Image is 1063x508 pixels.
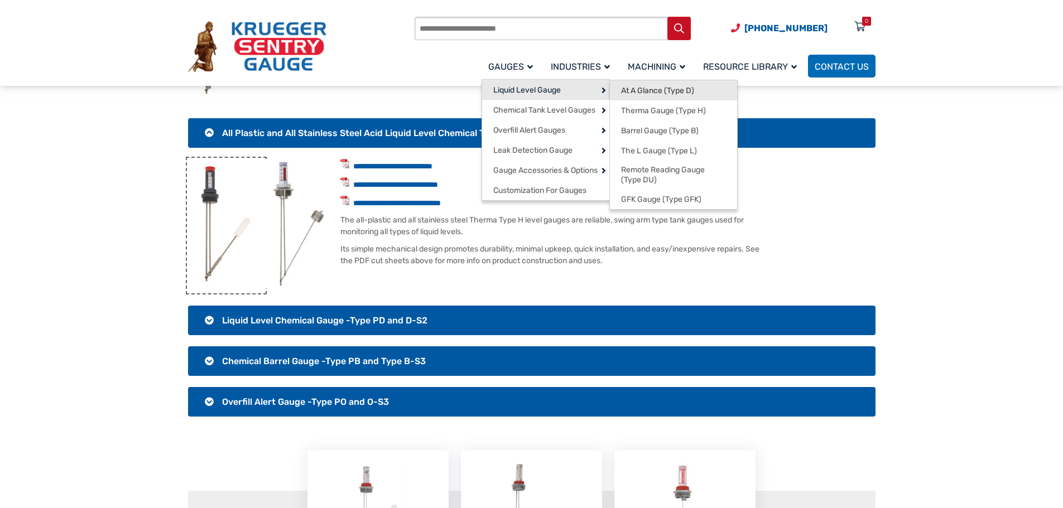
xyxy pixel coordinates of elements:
p: Its simple mechanical design promotes durability, minimal upkeep, quick installation, and easy/in... [188,243,876,267]
span: Machining [628,61,685,72]
a: Liquid Level Gauge [482,80,609,100]
span: Liquid Level Gauge [493,85,561,95]
span: [PHONE_NUMBER] [744,23,828,33]
span: Liquid Level Chemical Gauge -Type PD and D-S2 [222,315,427,326]
img: Hot Rolled Steel Grades [264,159,327,288]
span: Leak Detection Gauge [493,146,573,156]
span: Chemical Barrel Gauge -Type PB and Type B-S3 [222,356,426,366]
span: Remote Reading Gauge (Type DU) [621,165,726,185]
a: Industries [544,53,621,79]
span: Industries [551,61,610,72]
a: Gauges [482,53,544,79]
span: Overfill Alert Gauge -Type PO and O-S3 [222,396,389,407]
a: Chemical Tank Level Gauges [482,100,609,120]
a: At A Glance (Type D) [610,80,737,100]
a: Customization For Gauges [482,180,609,200]
span: Barrel Gauge (Type B) [621,126,699,136]
span: All Plastic and All Stainless Steel Acid Liquid Level Chemical Tank Gauges -Type PH - Type H-S3 [222,128,631,138]
a: Overfill Alert Gauges [482,120,609,140]
a: Leak Detection Gauge [482,140,609,160]
a: Resource Library [696,53,808,79]
span: GFK Gauge (Type GFK) [621,195,701,205]
span: Resource Library [703,61,797,72]
a: Gauge Accessories & Options [482,160,609,180]
a: The L Gauge (Type L) [610,141,737,161]
span: Overfill Alert Gauges [493,125,565,136]
span: Customization For Gauges [493,186,586,196]
span: The L Gauge (Type L) [621,146,697,156]
img: Krueger Sentry Gauge [188,21,326,72]
span: Chemical Tank Level Gauges [493,105,595,115]
a: Barrel Gauge (Type B) [610,120,737,141]
span: Contact Us [815,61,869,72]
span: At A Glance (Type D) [621,86,694,96]
span: Gauges [488,61,533,72]
a: Contact Us [808,55,876,78]
a: Remote Reading Gauge (Type DU) [610,161,737,189]
a: Therma Gauge (Type H) [610,100,737,120]
div: 0 [865,17,868,26]
a: Machining [621,53,696,79]
span: Gauge Accessories & Options [493,166,598,176]
p: The all-plastic and all stainless steel Therma Type H level gauges are reliable, swing arm type t... [188,214,876,238]
img: Hot Rolled Steel Grades [188,159,264,288]
a: GFK Gauge (Type GFK) [610,189,737,209]
span: Therma Gauge (Type H) [621,106,706,116]
a: Phone Number (920) 434-8860 [731,21,828,35]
